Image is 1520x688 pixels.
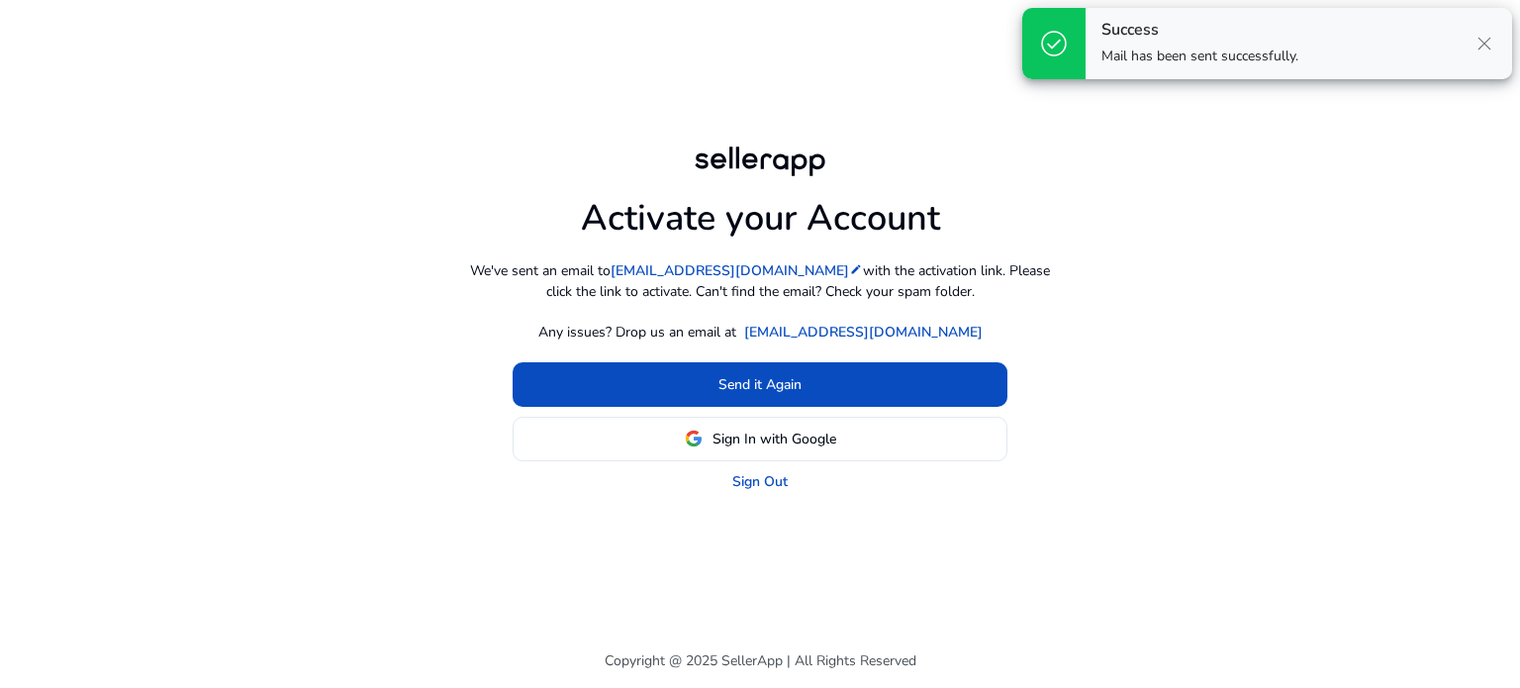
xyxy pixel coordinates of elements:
span: Send it Again [718,374,802,395]
p: Mail has been sent successfully. [1101,47,1298,66]
span: check_circle [1038,28,1070,59]
button: Sign In with Google [513,417,1007,461]
h1: Activate your Account [581,181,940,240]
p: Any issues? Drop us an email at [538,322,736,343]
button: Send it Again [513,362,1007,407]
h4: Success [1101,21,1298,40]
a: [EMAIL_ADDRESS][DOMAIN_NAME] [611,260,863,281]
a: Sign Out [732,471,788,492]
p: We've sent an email to with the activation link. Please click the link to activate. Can't find th... [463,260,1057,302]
span: close [1472,32,1496,55]
span: Sign In with Google [712,429,836,449]
img: google-logo.svg [685,430,703,447]
a: [EMAIL_ADDRESS][DOMAIN_NAME] [744,322,983,343]
mat-icon: edit [849,262,863,276]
